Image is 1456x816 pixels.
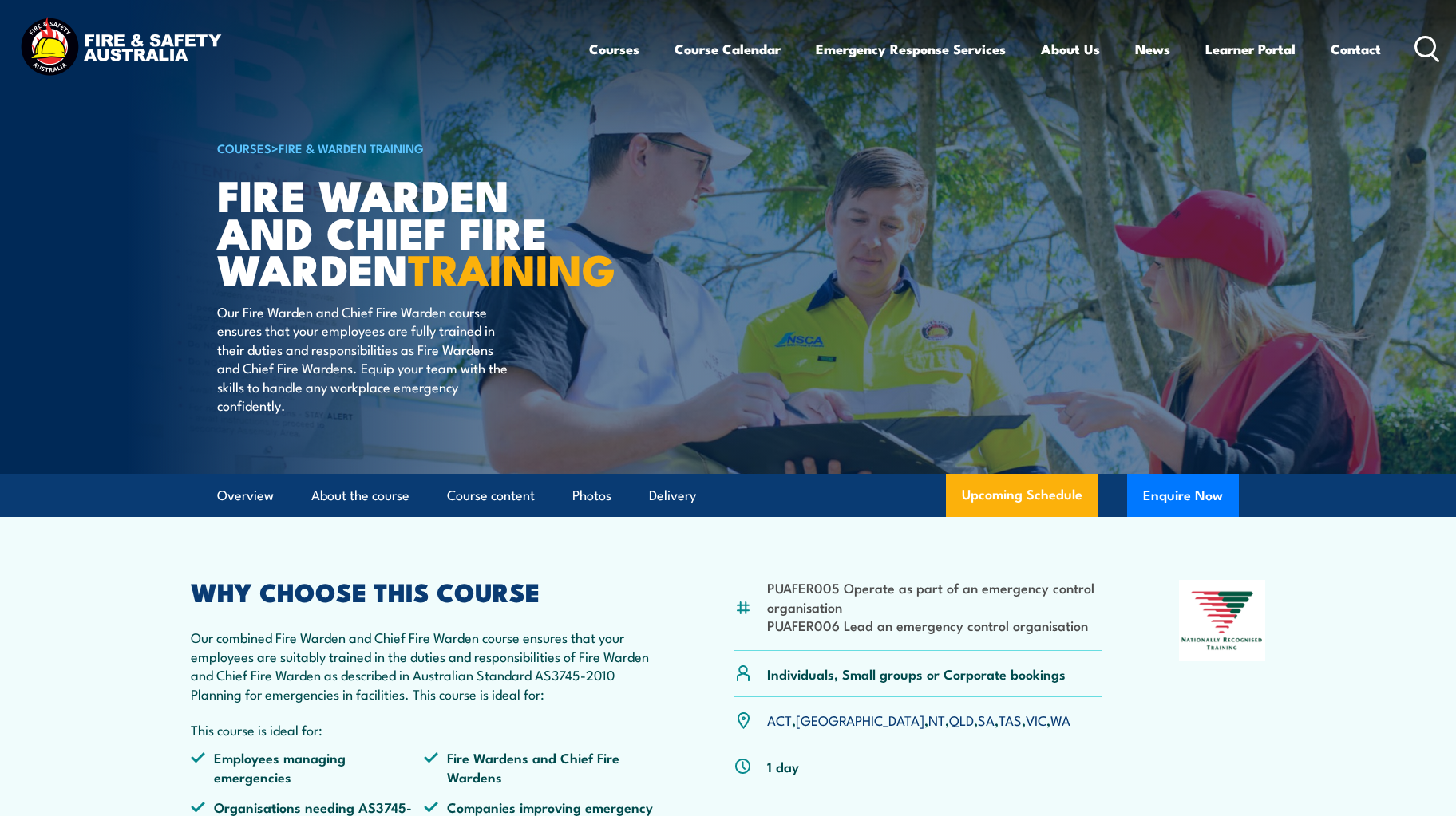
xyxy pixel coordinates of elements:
[217,139,271,156] a: COURSES
[217,175,611,287] h1: Fire Warden and Chief Fire Warden
[1179,580,1265,661] img: Nationally Recognised Training logo.
[1026,710,1046,729] a: VIC
[675,28,781,70] a: Course Calendar
[767,664,1066,683] p: Individuals, Small groups or Corporate bookings
[767,578,1102,616] li: PUAFER005 Operate as part of an emergency control organisation
[1205,28,1296,70] a: Learner Portal
[767,757,799,775] p: 1 day
[1050,710,1070,729] a: WA
[311,475,409,517] a: About the course
[767,616,1102,634] li: PUAFER006 Lead an emergency control organisation
[191,580,657,602] h2: WHY CHOOSE THIS COURSE
[946,474,1098,517] a: Upcoming Schedule
[191,748,424,786] li: Employees managing emergencies
[1041,28,1100,70] a: About Us
[649,475,696,517] a: Delivery
[191,720,657,739] p: This course is ideal for:
[767,711,1070,729] p: , , , , , , ,
[978,710,995,729] a: SA
[279,139,424,156] a: Fire & Warden Training
[589,28,639,70] a: Courses
[217,302,508,414] p: Our Fire Warden and Chief Fire Warden course ensures that your employees are fully trained in the...
[191,628,657,703] p: Our combined Fire Warden and Chief Fire Warden course ensures that your employees are suitably tr...
[572,475,611,517] a: Photos
[949,710,974,729] a: QLD
[796,710,924,729] a: [GEOGRAPHIC_DATA]
[767,710,792,729] a: ACT
[424,748,657,786] li: Fire Wardens and Chief Fire Wardens
[217,138,611,157] h6: >
[447,475,535,517] a: Course content
[217,475,274,517] a: Overview
[928,710,945,729] a: NT
[1127,474,1239,517] button: Enquire Now
[408,235,615,301] strong: TRAINING
[816,28,1006,70] a: Emergency Response Services
[1135,28,1170,70] a: News
[1331,28,1381,70] a: Contact
[999,710,1022,729] a: TAS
